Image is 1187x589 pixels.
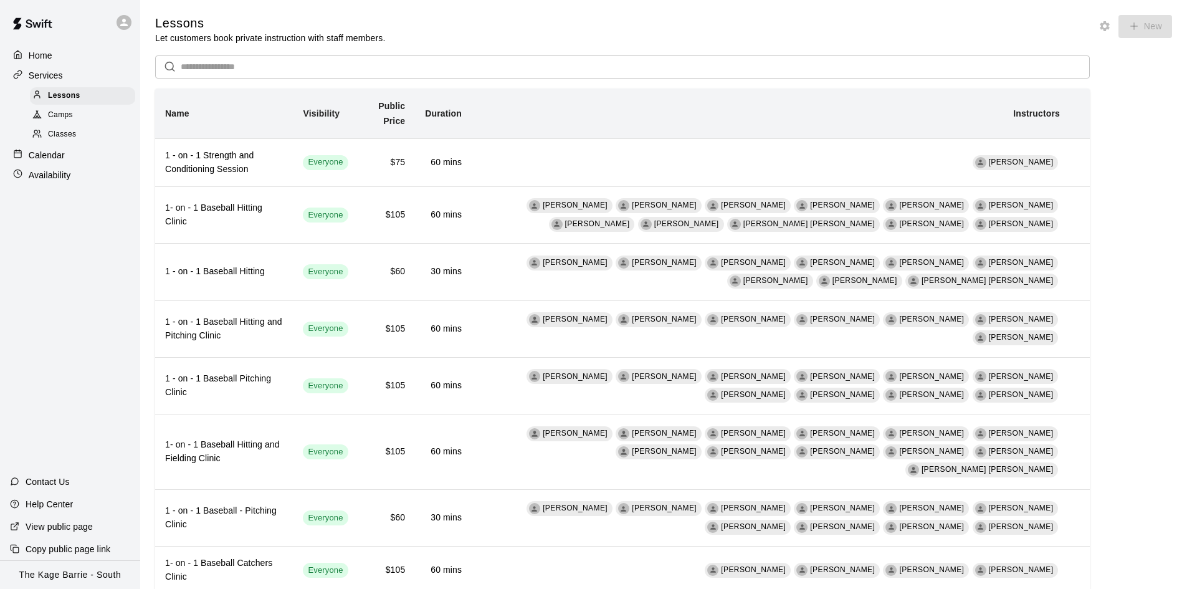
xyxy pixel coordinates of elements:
div: Zach Biery [707,314,718,325]
span: [PERSON_NAME] [721,565,786,574]
div: This service is visible to all of your customers [303,444,348,459]
span: [PERSON_NAME] [543,201,608,209]
div: Dionysius Chialtas [975,565,986,576]
span: Everyone [303,512,348,524]
div: This service is visible to all of your customers [303,208,348,223]
h6: 1 - on - 1 Strength and Conditioning Session [165,149,283,176]
div: Zach Biery [796,503,808,514]
span: Camps [48,109,73,122]
span: [PERSON_NAME] [899,390,964,399]
a: Services [10,66,130,85]
h6: 60 mins [425,445,462,459]
span: [PERSON_NAME] [721,504,786,512]
div: Dave Maxamenko [529,428,540,439]
span: [PERSON_NAME] [899,522,964,531]
div: Cole White [796,522,808,533]
span: Everyone [303,156,348,168]
div: Zach Owen [618,314,629,325]
h6: 30 mins [425,511,462,525]
div: This service is visible to all of your customers [303,155,348,170]
div: Zach Owen [618,200,629,211]
span: [PERSON_NAME] [989,315,1054,323]
span: [PERSON_NAME] [810,390,875,399]
h6: $105 [368,379,406,393]
span: [PERSON_NAME] [543,315,608,323]
div: Dionysius Chialtas [975,200,986,211]
span: [PERSON_NAME] [654,219,719,228]
div: Tiago Cavallo [796,446,808,457]
span: [PERSON_NAME] [899,565,964,574]
div: J.D. McGivern [885,503,897,514]
h6: 60 mins [425,322,462,336]
span: [PERSON_NAME] [565,219,630,228]
span: [PERSON_NAME] [543,504,608,512]
div: Zach Biery [796,371,808,382]
span: Lessons [48,90,80,102]
div: Dan Hodgins [975,503,986,514]
div: Zach Biery [707,257,718,269]
span: Everyone [303,565,348,577]
a: Calendar [10,146,130,165]
div: This service is visible to all of your customers [303,563,348,578]
div: Murray Roach [885,565,897,576]
div: Mike Goettsch [885,428,897,439]
div: Dan Hodgins [796,257,808,269]
p: The Kage Barrie - South [19,568,122,582]
span: [PERSON_NAME] [632,429,697,438]
span: [PERSON_NAME] [721,390,786,399]
div: Zach Owen [618,428,629,439]
p: Let customers book private instruction with staff members. [155,32,385,44]
div: Marcus Knecht [819,275,830,287]
div: Zach Biery [707,565,718,576]
span: [PERSON_NAME] [810,504,875,512]
p: Help Center [26,498,73,510]
p: Services [29,69,63,82]
span: [PERSON_NAME] [810,429,875,438]
span: [PERSON_NAME] [989,258,1054,267]
span: [PERSON_NAME] [632,447,697,456]
span: [PERSON_NAME] [989,522,1054,531]
span: [PERSON_NAME] [899,429,964,438]
span: [PERSON_NAME] [632,504,697,512]
span: [PERSON_NAME] [721,522,786,531]
div: This service is visible to all of your customers [303,378,348,393]
div: Tiago Cavallo [975,332,986,343]
span: [PERSON_NAME] [721,258,786,267]
span: [PERSON_NAME] [721,372,786,381]
div: Murray Roach [707,522,718,533]
div: Marcus Knecht [975,446,986,457]
span: [PERSON_NAME] [989,219,1054,228]
span: [PERSON_NAME] [899,258,964,267]
span: [PERSON_NAME] [810,258,875,267]
div: Dave Maxamenko [529,200,540,211]
h5: Lessons [155,15,385,32]
span: [PERSON_NAME] [989,504,1054,512]
div: Murray Roach [885,314,897,325]
div: Dan Hodgins [796,428,808,439]
div: Dan Hodgins [796,565,808,576]
b: Visibility [303,108,340,118]
h6: 1 - on - 1 Baseball Hitting and Pitching Clinic [165,315,283,343]
span: [PERSON_NAME] [989,372,1054,381]
a: Availability [10,166,130,184]
h6: 60 mins [425,208,462,222]
h6: 1 - on - 1 Baseball Pitching Clinic [165,372,283,400]
span: Everyone [303,323,348,335]
span: [PERSON_NAME] [899,447,964,456]
h6: 60 mins [425,156,462,170]
a: Camps [30,105,140,125]
span: [PERSON_NAME] [721,429,786,438]
div: Dave Maxamenko [529,503,540,514]
b: Duration [425,108,462,118]
div: Murray Roach [707,390,718,401]
span: [PERSON_NAME] [899,372,964,381]
div: Dan Miller [707,371,718,382]
span: [PERSON_NAME] [PERSON_NAME] [743,219,875,228]
div: Dionysius Chialtas [975,257,986,269]
div: Chris Boyle [885,446,897,457]
span: [PERSON_NAME] [989,447,1054,456]
span: [PERSON_NAME] [810,372,875,381]
div: Murray Roach [885,200,897,211]
span: [PERSON_NAME] [543,429,608,438]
